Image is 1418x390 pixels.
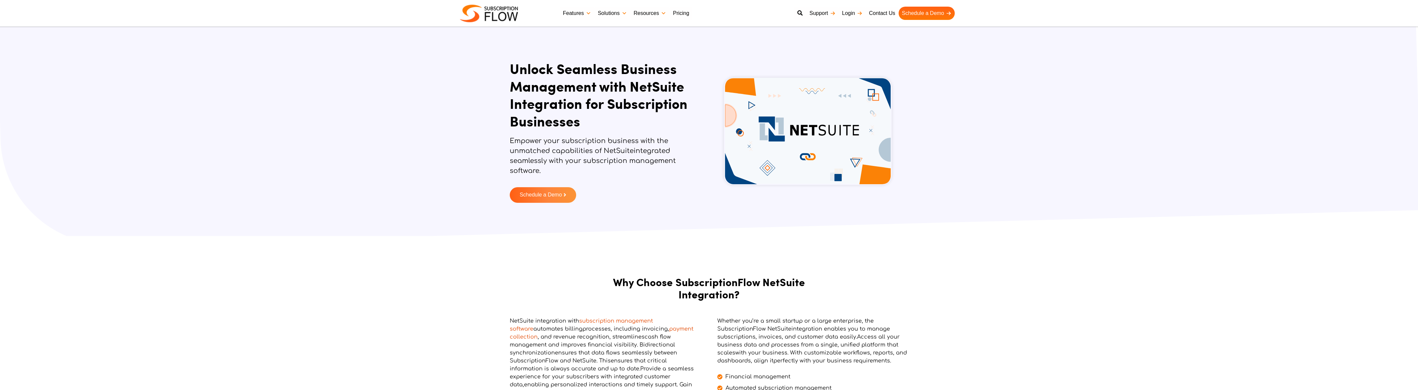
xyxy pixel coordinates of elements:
[510,334,675,356] span: cash flow management and improves financial visibility. Bidirectional synchronization
[510,147,676,175] span: integrated seamlessly with your subscription management software.
[510,366,694,388] span: Provide a seamless experience for your subscribers with integrated customer data,
[510,60,691,129] h1: Unlock Seamless Business Management with NetSuite Integration for Subscription Businesses
[510,326,693,340] span: processes, including invoicing, , and revenue recognition, streamlines
[717,326,890,340] span: integration enables you to manage subscriptions, invoices, and customer data easily.
[560,7,594,20] a: Features
[510,187,576,203] a: Schedule a Demo
[510,358,667,372] span: ensures that critical information is always accurate and up to date.
[510,137,668,155] span: Empower your subscription business with the unmatched capabilities of NetSuite
[866,7,899,20] a: Contact Us
[596,276,822,300] h2: Why Choose SubscriptionFlow NetSuite Integration?
[510,350,677,364] span: ensures that data flows seamlessly between SubscriptionFlow and NetSuite. This
[510,318,653,332] span: NetSuite integration with automates billing
[594,7,630,20] a: Solutions
[839,7,866,20] a: Login
[717,334,900,356] span: Access all your business data and processes from a single, unified platform that scales
[460,5,518,22] img: Subscriptionflow
[510,326,693,340] a: payment collection
[630,7,669,20] a: Resources
[724,373,790,381] span: Financial management
[717,350,907,364] span: with your business. With customizable workflows, reports, and dashboards, align it
[899,7,955,20] a: Schedule a Demo
[806,7,839,20] a: Support
[520,192,562,198] span: Schedule a Demo
[717,318,874,332] span: Whether you’re a small startup or a large enterprise, the SubscriptionFlow NetSuite
[724,78,892,185] img: subscriptionflow netsuite integration
[669,7,692,20] a: Pricing
[773,358,891,364] span: perfectly with your business requirements.
[510,318,653,332] a: subscription management software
